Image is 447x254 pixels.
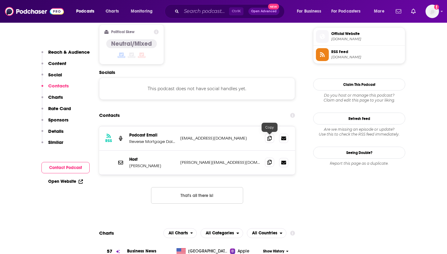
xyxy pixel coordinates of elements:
button: open menu [126,6,161,16]
button: Nothing here. [151,187,243,204]
p: Social [48,72,62,78]
p: Content [48,60,66,66]
h2: Socials [99,69,295,75]
a: Charts [102,6,122,16]
img: User Profile [426,5,439,18]
button: Show History [261,249,291,254]
span: Official Website [331,31,402,37]
button: open menu [293,6,329,16]
button: open menu [247,228,286,238]
h2: Charts [99,230,114,236]
span: Monitoring [131,7,153,16]
button: open menu [370,6,392,16]
span: All Categories [206,231,234,235]
p: [PERSON_NAME] [129,163,175,168]
span: All Charts [169,231,188,235]
button: Refresh Feed [313,113,405,125]
p: Reach & Audience [48,49,90,55]
p: Details [48,128,64,134]
button: open menu [72,6,102,16]
p: Rate Card [48,106,71,111]
button: Content [41,60,66,72]
button: Sponsors [41,117,68,128]
a: Show notifications dropdown [409,6,418,17]
p: Charts [48,94,63,100]
span: Logged in as HavasAlexa [426,5,439,18]
div: This podcast does not have social handles yet. [99,78,295,100]
p: [PERSON_NAME][EMAIL_ADDRESS][DOMAIN_NAME] [180,160,260,165]
svg: Add a profile image [434,5,439,10]
h2: Categories [200,228,243,238]
div: Report this page as a duplicate. [313,161,405,166]
p: Contacts [48,83,69,89]
button: Open AdvancedNew [248,8,279,15]
input: Search podcasts, credits, & more... [181,6,229,16]
button: Claim This Podcast [313,79,405,90]
span: All Countries [252,231,277,235]
button: Show profile menu [426,5,439,18]
span: New [268,4,279,10]
div: Copy [262,123,278,132]
h2: Platforms [163,228,197,238]
button: Rate Card [41,106,71,117]
button: Contact Podcast [41,162,90,173]
span: RSS Feed [331,49,402,55]
button: Social [41,72,62,83]
h4: Neutral/Mixed [111,40,152,48]
div: Are we missing an episode or update? Use this to check the RSS feed immediately. [313,127,405,137]
span: feeds.megaphone.fm [331,55,402,60]
a: Seeing Double? [313,147,405,159]
img: Podchaser - Follow, Share and Rate Podcasts [5,6,64,17]
span: Do you host or manage this podcast? [313,93,405,98]
div: Claim and edit this page to your liking. [313,93,405,103]
h2: Contacts [99,110,120,121]
a: Open Website [48,179,83,184]
a: Business News [127,248,156,254]
h2: Political Skew [111,30,134,34]
button: Similar [41,139,63,151]
span: More [374,7,384,16]
button: Contacts [41,83,69,94]
button: Details [41,128,64,140]
a: Official Website[DOMAIN_NAME] [316,30,402,43]
button: Reach & Audience [41,49,90,60]
a: Show notifications dropdown [393,6,404,17]
h2: Countries [247,228,286,238]
button: open menu [163,228,197,238]
span: For Business [297,7,321,16]
button: open menu [200,228,243,238]
p: [EMAIL_ADDRESS][DOMAIN_NAME] [180,136,260,141]
a: RSS Feed[DOMAIN_NAME] [316,48,402,61]
span: realtrends.buzzsprout.com [331,37,402,41]
p: Podcast Email [129,133,175,138]
span: Ctrl K [229,7,243,15]
span: Open Advanced [251,10,277,13]
p: Host [129,157,175,162]
div: Search podcasts, credits, & more... [170,4,290,18]
button: open menu [327,6,370,16]
p: Reverse Mortgage Daily [129,139,175,144]
span: For Podcasters [331,7,361,16]
button: Charts [41,94,63,106]
p: Sponsors [48,117,68,123]
span: Show History [263,249,284,254]
h3: RSS [105,138,112,143]
span: Charts [106,7,119,16]
p: Similar [48,139,63,145]
span: Podcasts [76,7,94,16]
